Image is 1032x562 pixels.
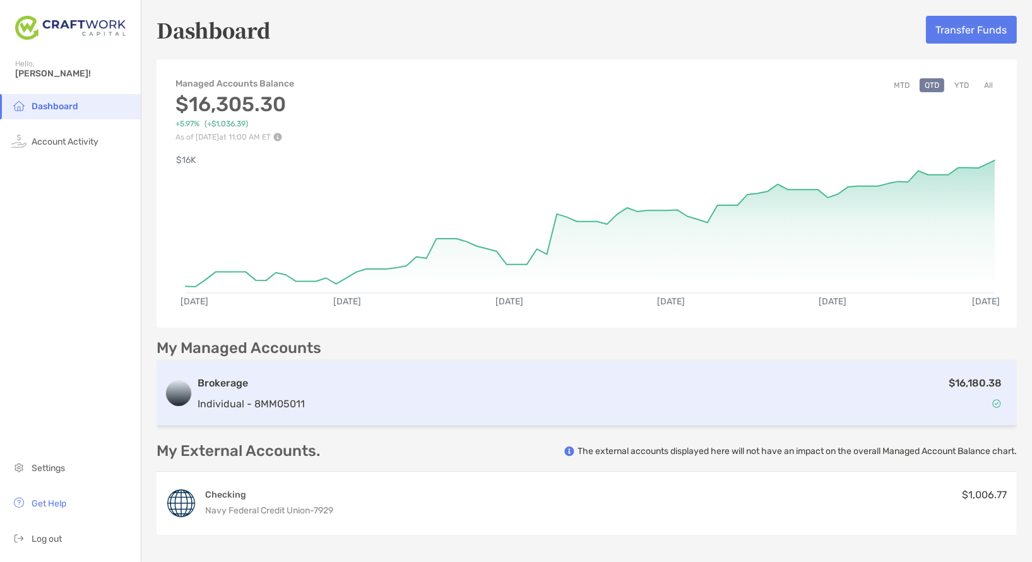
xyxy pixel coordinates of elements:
p: My Managed Accounts [157,340,321,356]
h4: Managed Accounts Balance [175,78,295,89]
button: Transfer Funds [926,16,1017,44]
img: logout icon [11,530,27,546]
img: Performance Info [273,133,282,141]
text: [DATE] [657,296,685,307]
img: Business Checking [167,489,195,517]
img: logo account [166,381,191,406]
h4: Checking [205,489,333,501]
span: Settings [32,463,65,474]
span: Navy Federal Credit Union - [205,505,314,516]
span: $1,006.77 [962,489,1007,501]
p: The external accounts displayed here will not have an impact on the overall Managed Account Balan... [578,445,1017,457]
img: activity icon [11,133,27,148]
img: info [564,446,574,457]
p: $16,180.38 [949,375,1002,391]
span: Dashboard [32,101,78,112]
span: [PERSON_NAME]! [15,68,133,79]
button: YTD [949,78,974,92]
span: Log out [32,534,62,544]
p: Individual - 8MM05011 [198,396,305,412]
img: Account Status icon [992,399,1001,408]
button: All [979,78,998,92]
h3: Brokerage [198,376,305,391]
button: QTD [920,78,944,92]
text: [DATE] [333,296,361,307]
img: household icon [11,98,27,113]
span: +5.97% [175,119,199,129]
text: $16K [176,155,196,165]
img: get-help icon [11,495,27,510]
h3: $16,305.30 [175,92,295,116]
text: [DATE] [495,296,523,307]
p: My External Accounts. [157,443,320,459]
text: [DATE] [181,296,208,307]
text: [DATE] [819,296,847,307]
h5: Dashboard [157,15,271,44]
span: 7929 [314,505,333,516]
button: MTD [889,78,915,92]
img: settings icon [11,460,27,475]
img: Zoe Logo [15,5,126,51]
span: Get Help [32,498,66,509]
span: ( +$1,036.39 ) [205,119,248,129]
text: [DATE] [972,296,1000,307]
p: As of [DATE] at 11:00 AM ET [175,133,295,141]
span: Account Activity [32,136,98,147]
